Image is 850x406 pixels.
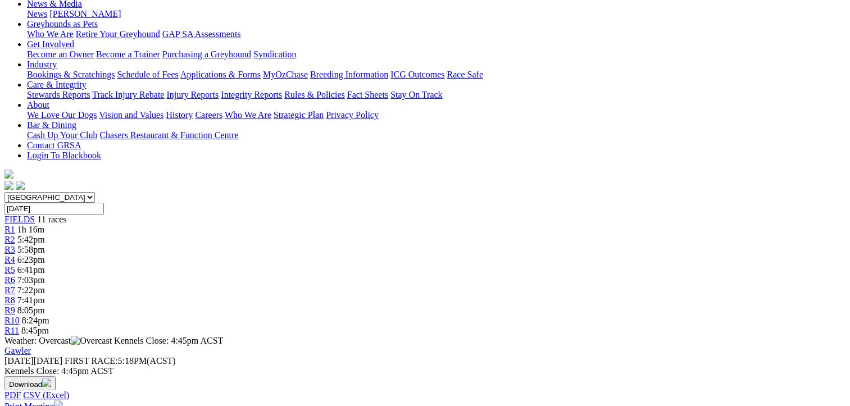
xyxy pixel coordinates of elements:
[27,120,76,130] a: Bar & Dining
[71,336,112,346] img: Overcast
[65,356,117,366] span: FIRST RACE:
[16,181,25,190] img: twitter.svg
[4,346,31,355] a: Gawler
[4,376,56,390] button: Download
[27,90,846,100] div: Care & Integrity
[27,9,846,19] div: News & Media
[17,285,45,295] span: 7:22pm
[27,110,97,120] a: We Love Our Dogs
[4,235,15,244] a: R2
[4,390,846,400] div: Download
[180,70,261,79] a: Applications & Forms
[4,275,15,285] a: R6
[225,110,271,120] a: Who We Are
[390,70,444,79] a: ICG Outcomes
[4,285,15,295] a: R7
[4,225,15,234] a: R1
[17,255,45,264] span: 6:23pm
[162,49,251,59] a: Purchasing a Greyhound
[27,39,74,49] a: Get Involved
[23,390,69,400] a: CSV (Excel)
[17,265,45,275] span: 6:41pm
[99,130,238,140] a: Chasers Restaurant & Function Centre
[195,110,222,120] a: Careers
[4,336,114,345] span: Weather: Overcast
[27,130,846,140] div: Bar & Dining
[27,70,846,80] div: Industry
[221,90,282,99] a: Integrity Reports
[27,130,97,140] a: Cash Up Your Club
[4,181,13,190] img: facebook.svg
[390,90,442,99] a: Stay On Track
[447,70,483,79] a: Race Safe
[27,60,57,69] a: Industry
[4,326,19,335] a: R11
[166,110,193,120] a: History
[253,49,296,59] a: Syndication
[27,140,81,150] a: Contact GRSA
[4,390,21,400] a: PDF
[310,70,388,79] a: Breeding Information
[117,70,178,79] a: Schedule of Fees
[17,225,44,234] span: 1h 16m
[4,305,15,315] a: R9
[17,235,45,244] span: 5:42pm
[99,110,163,120] a: Vision and Values
[274,110,324,120] a: Strategic Plan
[21,326,49,335] span: 8:45pm
[17,275,45,285] span: 7:03pm
[17,245,45,254] span: 5:58pm
[4,265,15,275] a: R5
[263,70,308,79] a: MyOzChase
[4,170,13,179] img: logo-grsa-white.png
[284,90,345,99] a: Rules & Policies
[17,295,45,305] span: 7:41pm
[4,316,20,325] a: R10
[162,29,241,39] a: GAP SA Assessments
[4,203,104,215] input: Select date
[27,29,846,39] div: Greyhounds as Pets
[166,90,219,99] a: Injury Reports
[4,356,34,366] span: [DATE]
[4,295,15,305] a: R8
[76,29,160,39] a: Retire Your Greyhound
[27,110,846,120] div: About
[27,70,115,79] a: Bookings & Scratchings
[27,80,87,89] a: Care & Integrity
[37,215,66,224] span: 11 races
[27,100,49,110] a: About
[27,90,90,99] a: Stewards Reports
[22,316,49,325] span: 8:24pm
[4,255,15,264] a: R4
[65,356,176,366] span: 5:18PM(ACST)
[17,305,45,315] span: 8:05pm
[4,366,846,376] div: Kennels Close: 4:45pm ACST
[114,336,223,345] span: Kennels Close: 4:45pm ACST
[27,49,94,59] a: Become an Owner
[4,245,15,254] a: R3
[4,356,62,366] span: [DATE]
[347,90,388,99] a: Fact Sheets
[27,19,98,29] a: Greyhounds as Pets
[96,49,160,59] a: Become a Trainer
[42,378,51,387] img: download.svg
[49,9,121,19] a: [PERSON_NAME]
[27,150,101,160] a: Login To Blackbook
[27,9,47,19] a: News
[92,90,164,99] a: Track Injury Rebate
[4,215,35,224] a: FIELDS
[27,49,846,60] div: Get Involved
[326,110,379,120] a: Privacy Policy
